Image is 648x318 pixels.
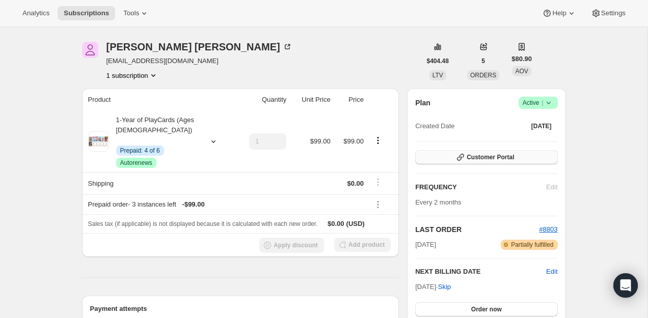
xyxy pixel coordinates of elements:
button: #8803 [539,224,557,235]
a: #8803 [539,225,557,233]
button: Shipping actions [370,177,386,188]
span: Settings [601,9,626,17]
span: $80.90 [511,54,532,64]
span: AOV [515,68,528,75]
span: Subscriptions [64,9,109,17]
span: 5 [481,57,485,65]
span: Created Date [415,121,454,131]
div: Open Intercom Messenger [613,273,638,298]
h2: LAST ORDER [415,224,539,235]
span: LTV [433,72,443,79]
span: Partially fulfilled [511,241,553,249]
span: Tools [123,9,139,17]
span: Prepaid: 4 of 6 [120,147,160,155]
div: 1-Year of PlayCards (Ages [DEMOGRAPHIC_DATA]) [109,115,200,168]
span: shauna pursel [82,42,98,58]
button: Tools [117,6,155,20]
div: [PERSON_NAME] [PERSON_NAME] [106,42,292,52]
h2: NEXT BILLING DATE [415,267,546,277]
button: $404.48 [421,54,455,68]
span: Active [523,98,554,108]
button: Customer Portal [415,150,557,164]
button: Help [536,6,582,20]
button: Edit [546,267,557,277]
span: Order now [471,305,502,313]
span: Every 2 months [415,198,461,206]
h2: Plan [415,98,430,108]
span: $99.00 [343,137,364,145]
button: [DATE] [525,119,558,133]
div: Prepaid order - 3 instances left [88,199,364,210]
span: $0.00 [347,180,364,187]
th: Quantity [235,89,289,111]
span: Customer Portal [467,153,514,161]
h2: Payment attempts [90,304,391,314]
th: Price [334,89,367,111]
span: $99.00 [310,137,331,145]
span: ORDERS [470,72,496,79]
span: Analytics [22,9,49,17]
span: [EMAIL_ADDRESS][DOMAIN_NAME] [106,56,292,66]
span: Skip [438,282,451,292]
button: Subscriptions [58,6,115,20]
span: [DATE] · [415,283,451,291]
button: Analytics [16,6,56,20]
button: Order now [415,302,557,316]
th: Unit Price [289,89,333,111]
span: $0.00 [328,220,344,227]
button: Skip [432,279,457,295]
span: Autorenews [120,159,152,167]
span: | [542,99,543,107]
span: Sales tax (if applicable) is not displayed because it is calculated with each new order. [88,220,318,227]
button: Settings [585,6,632,20]
th: Product [82,89,235,111]
button: Product actions [370,135,386,146]
h2: FREQUENCY [415,182,546,192]
button: Product actions [106,70,158,80]
span: [DATE] [415,240,436,250]
button: 5 [475,54,491,68]
span: (USD) [344,219,365,229]
span: [DATE] [531,122,552,130]
span: - $99.00 [182,199,205,210]
span: $404.48 [427,57,449,65]
th: Shipping [82,172,235,194]
span: Help [552,9,566,17]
